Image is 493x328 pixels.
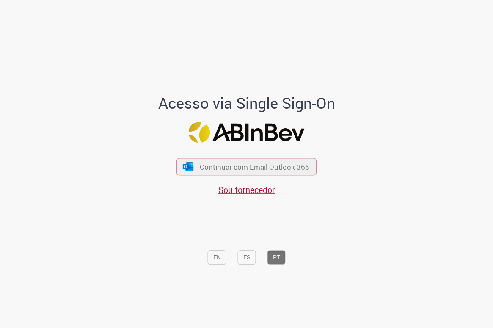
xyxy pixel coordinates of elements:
[189,122,305,143] img: Logo ABInBev
[200,162,309,171] span: Continuar com Email Outlook 365
[182,162,194,171] img: ícone Azure/Microsoft 360
[177,158,317,175] button: ícone Azure/Microsoft 360 Continuar com Email Outlook 365
[267,250,286,265] button: PT
[238,250,256,265] button: ES
[150,95,343,112] h1: Acesso via Single Sign-On
[218,185,275,196] a: Sou fornecedor
[208,250,226,265] button: EN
